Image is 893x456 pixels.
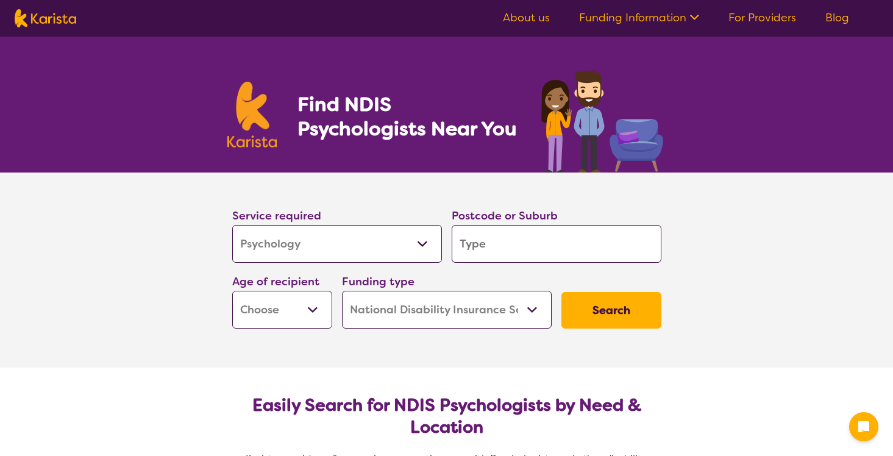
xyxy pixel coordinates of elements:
label: Age of recipient [232,274,319,289]
img: Karista logo [15,9,76,27]
img: Karista logo [227,82,277,148]
h1: Find NDIS Psychologists Near You [297,92,523,141]
label: Postcode or Suburb [452,208,558,223]
label: Service required [232,208,321,223]
button: Search [561,292,661,329]
input: Type [452,225,661,263]
a: Funding Information [579,10,699,25]
a: About us [503,10,550,25]
a: Blog [825,10,849,25]
h2: Easily Search for NDIS Psychologists by Need & Location [242,394,652,438]
a: For Providers [728,10,796,25]
img: psychology [537,66,666,173]
label: Funding type [342,274,414,289]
